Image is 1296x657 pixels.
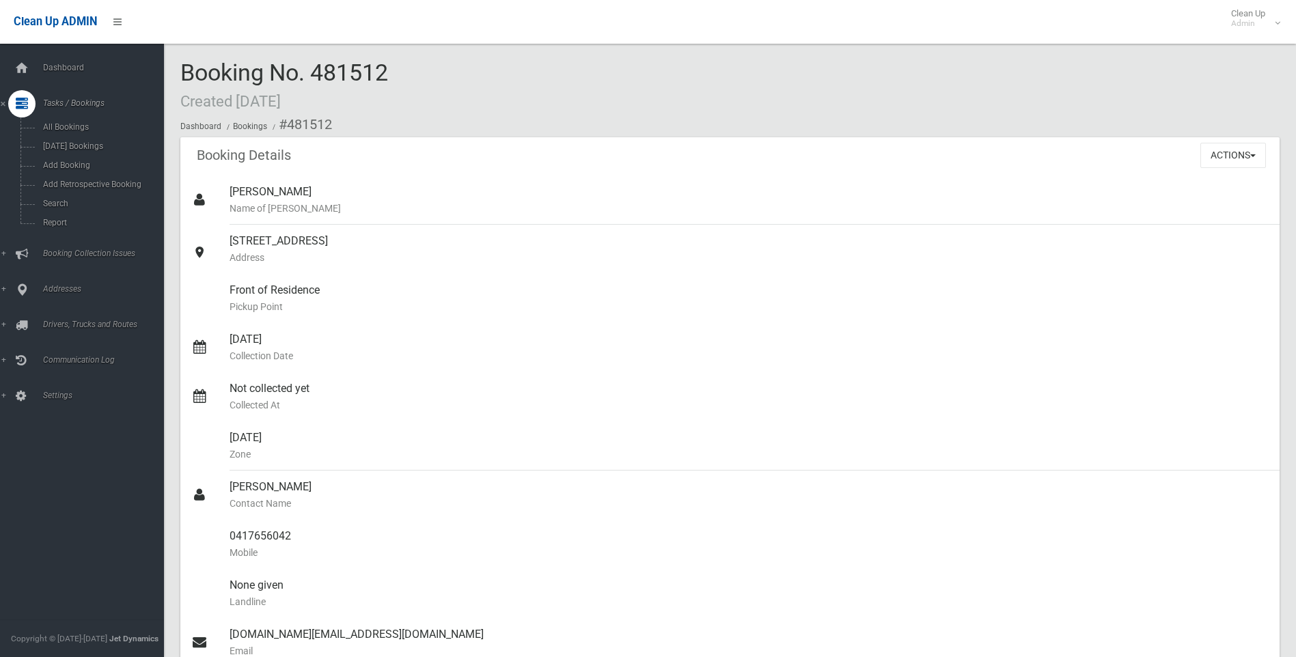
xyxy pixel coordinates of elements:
[39,122,163,132] span: All Bookings
[11,634,107,643] span: Copyright © [DATE]-[DATE]
[230,446,1269,462] small: Zone
[230,397,1269,413] small: Collected At
[39,391,174,400] span: Settings
[39,160,163,170] span: Add Booking
[1231,18,1265,29] small: Admin
[39,63,174,72] span: Dashboard
[230,471,1269,520] div: [PERSON_NAME]
[39,355,174,365] span: Communication Log
[230,495,1269,512] small: Contact Name
[180,142,307,169] header: Booking Details
[230,200,1269,216] small: Name of [PERSON_NAME]
[109,634,158,643] strong: Jet Dynamics
[1200,143,1266,168] button: Actions
[269,112,332,137] li: #481512
[230,348,1269,364] small: Collection Date
[39,98,174,108] span: Tasks / Bookings
[230,225,1269,274] div: [STREET_ADDRESS]
[230,421,1269,471] div: [DATE]
[230,569,1269,618] div: None given
[39,218,163,227] span: Report
[1224,8,1279,29] span: Clean Up
[230,249,1269,266] small: Address
[39,199,163,208] span: Search
[230,520,1269,569] div: 0417656042
[39,320,174,329] span: Drivers, Trucks and Routes
[230,274,1269,323] div: Front of Residence
[39,249,174,258] span: Booking Collection Issues
[230,593,1269,610] small: Landline
[39,180,163,189] span: Add Retrospective Booking
[39,284,174,294] span: Addresses
[230,176,1269,225] div: [PERSON_NAME]
[180,122,221,131] a: Dashboard
[233,122,267,131] a: Bookings
[230,323,1269,372] div: [DATE]
[14,15,97,28] span: Clean Up ADMIN
[180,59,388,112] span: Booking No. 481512
[39,141,163,151] span: [DATE] Bookings
[180,92,281,110] small: Created [DATE]
[230,372,1269,421] div: Not collected yet
[230,544,1269,561] small: Mobile
[230,298,1269,315] small: Pickup Point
